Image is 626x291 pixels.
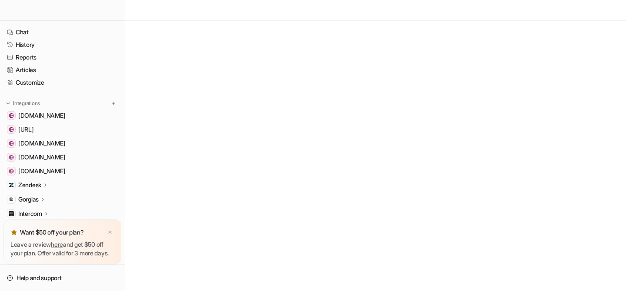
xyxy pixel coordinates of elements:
img: sameerwasim.com [9,113,14,118]
span: [URL] [18,125,34,134]
div: Reports [7,53,37,62]
img: careers-nri3pl.com [9,169,14,174]
div: Chat [7,28,29,36]
p: Gorgias [18,195,39,204]
p: Intercom [18,209,42,218]
span: [DOMAIN_NAME] [18,111,65,120]
div: Customize [7,78,44,87]
img: nri-distribution.com [9,155,14,160]
img: x [107,230,113,235]
span: [DOMAIN_NAME] [18,153,65,162]
img: Zendesk [9,182,14,188]
div: History [7,40,35,49]
a: careers-nri3pl.com[DOMAIN_NAME] [3,165,121,177]
img: menu_add.svg [110,100,117,106]
img: www.eesel.ai [9,127,14,132]
img: star [10,229,17,236]
span: [DOMAIN_NAME] [18,139,65,148]
img: nri3pl.com [9,141,14,146]
a: Help and support [3,272,121,284]
span: [DOMAIN_NAME] [18,167,65,175]
p: Zendesk [18,181,41,189]
p: Want $50 off your plan? [20,228,84,237]
div: Articles [7,66,36,74]
img: expand menu [5,100,11,106]
a: nri-distribution.com[DOMAIN_NAME] [3,151,121,163]
p: Integrations [13,100,40,107]
img: Intercom [9,211,14,216]
a: here [51,241,63,248]
a: www.eesel.ai[URL] [3,123,121,136]
button: Integrations [3,99,43,108]
p: Leave a review and get $50 off your plan. Offer valid for 3 more days. [10,240,114,258]
img: Gorgias [9,197,14,202]
a: nri3pl.com[DOMAIN_NAME] [3,137,121,149]
a: sameerwasim.com[DOMAIN_NAME] [3,109,121,122]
